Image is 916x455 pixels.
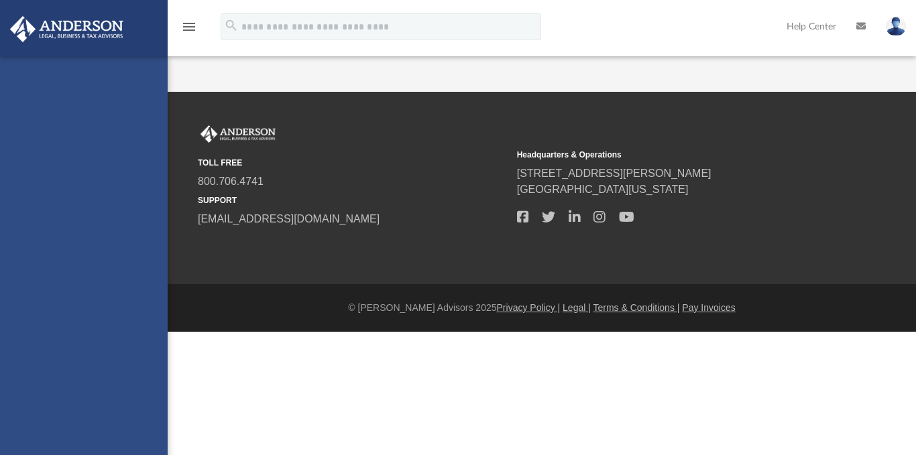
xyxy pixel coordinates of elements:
[168,301,916,315] div: © [PERSON_NAME] Advisors 2025
[6,16,127,42] img: Anderson Advisors Platinum Portal
[224,18,239,33] i: search
[682,302,735,313] a: Pay Invoices
[497,302,561,313] a: Privacy Policy |
[181,19,197,35] i: menu
[198,176,264,187] a: 800.706.4741
[181,25,197,35] a: menu
[517,149,827,161] small: Headquarters & Operations
[886,17,906,36] img: User Pic
[563,302,591,313] a: Legal |
[517,168,711,179] a: [STREET_ADDRESS][PERSON_NAME]
[517,184,689,195] a: [GEOGRAPHIC_DATA][US_STATE]
[198,194,508,206] small: SUPPORT
[198,157,508,169] small: TOLL FREE
[198,125,278,143] img: Anderson Advisors Platinum Portal
[593,302,680,313] a: Terms & Conditions |
[198,213,380,224] a: [EMAIL_ADDRESS][DOMAIN_NAME]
